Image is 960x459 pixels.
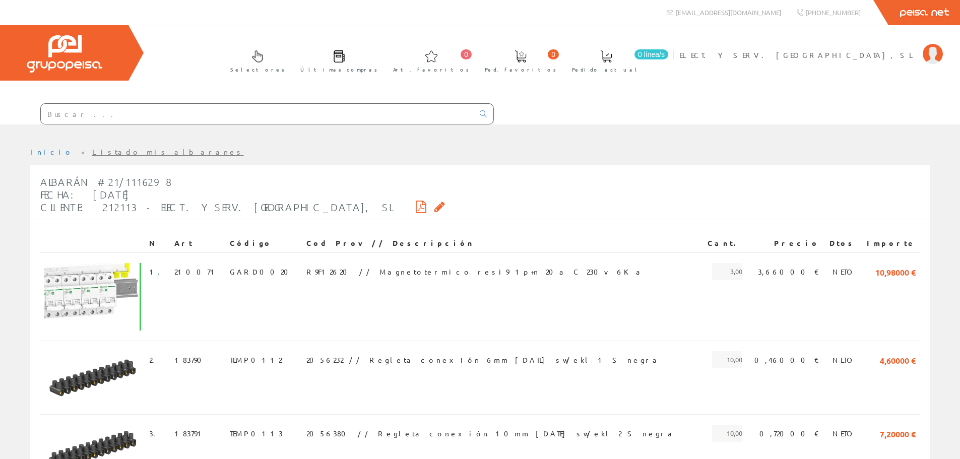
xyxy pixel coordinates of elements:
i: Solicitar por email copia firmada [434,203,445,210]
span: 10,00 [712,425,742,442]
th: N [145,234,170,252]
span: 183791 [174,425,206,442]
span: R9F12620 // Magnetotermico resi9 1p+n 20a C 230v 6Ka [306,263,644,280]
span: 3,00 [712,263,742,280]
span: NETO [833,425,856,442]
img: Foto artículo (192x105.472) [44,351,141,404]
span: 0 línea/s [634,49,668,59]
span: 3 [149,425,162,442]
span: Art. favoritos [393,64,469,75]
span: 10,00 [712,351,742,368]
span: 0,72000 € [759,425,819,442]
span: Ped. favoritos [485,64,556,75]
img: Foto artículo (192x133.85488958991) [44,263,141,331]
a: Inicio [30,147,73,156]
th: Dtos [823,234,860,252]
a: Listado mis albaranes [92,147,244,156]
th: Art [170,234,226,252]
a: ELECT. Y SERV. [GEOGRAPHIC_DATA], SL [679,42,943,51]
span: 0,46000 € [754,351,819,368]
span: Pedido actual [572,64,641,75]
th: Precio [746,234,823,252]
span: 3,66000 € [758,263,819,280]
span: NETO [833,263,856,280]
span: 4,60000 € [880,351,916,368]
span: 210071 [174,263,219,280]
th: Cant. [701,234,746,252]
span: GARD0020 [230,263,294,280]
span: 2 [149,351,161,368]
a: . [153,429,162,438]
th: Código [226,234,302,252]
span: ELECT. Y SERV. [GEOGRAPHIC_DATA], SL [679,50,918,60]
span: 2056232 // Regleta conexión 6mm [DATE] sw/ekl 1 S negra [306,351,661,368]
span: [EMAIL_ADDRESS][DOMAIN_NAME] [676,8,781,17]
span: Selectores [230,64,285,75]
span: 0 [548,49,559,59]
span: 0 [461,49,472,59]
a: Selectores [220,42,290,79]
span: 7,20000 € [880,425,916,442]
i: Descargar PDF [416,203,426,210]
span: TEMP0113 [230,425,283,442]
a: . [152,355,161,364]
span: NETO [833,351,856,368]
a: 0 línea/s Pedido actual [562,42,671,79]
input: Buscar ... [41,104,474,124]
span: [PHONE_NUMBER] [806,8,861,17]
span: TEMP0112 [230,351,282,368]
span: 183790 [174,351,208,368]
th: Importe [860,234,920,252]
a: Últimas compras [290,42,382,79]
span: Albarán #21/1116298 Fecha: [DATE] Cliente: 212113 - ELECT. Y SERV. [GEOGRAPHIC_DATA], SL [40,176,392,213]
span: 1 [149,263,166,280]
img: Grupo Peisa [27,35,102,73]
th: Cod Prov // Descripción [302,234,701,252]
span: 2056380 // Regleta conexión 10mm [DATE] sw/ekl 2 S negra [306,425,676,442]
span: 10,98000 € [875,263,916,280]
a: . [158,267,166,276]
span: Últimas compras [300,64,377,75]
